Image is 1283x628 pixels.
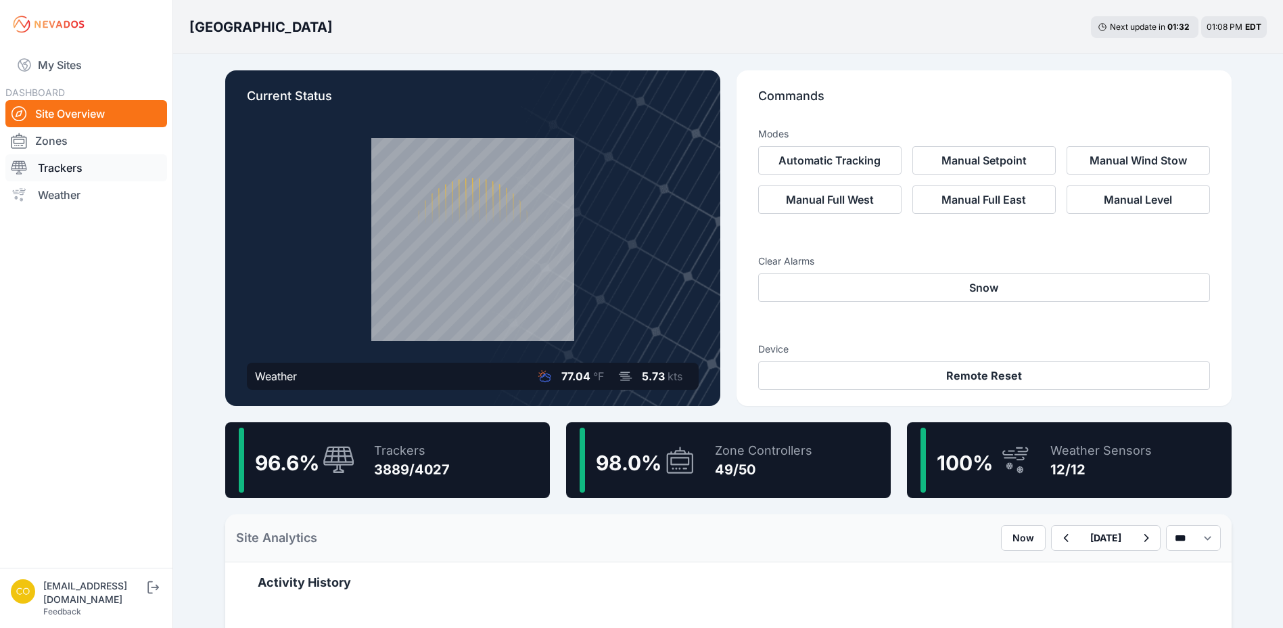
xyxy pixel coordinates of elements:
[5,127,167,154] a: Zones
[1245,22,1261,32] span: EDT
[374,460,450,479] div: 3889/4027
[43,606,81,616] a: Feedback
[912,146,1056,175] button: Manual Setpoint
[593,369,604,383] span: °F
[5,87,65,98] span: DASHBOARD
[11,579,35,604] img: controlroomoperator@invenergy.com
[255,451,319,475] span: 96.6 %
[1207,22,1242,32] span: 01:08 PM
[758,361,1210,390] button: Remote Reset
[758,342,1210,356] h3: Device
[642,369,665,383] span: 5.73
[1050,441,1152,460] div: Weather Sensors
[566,422,891,498] a: 98.0%Zone Controllers49/50
[907,422,1232,498] a: 100%Weather Sensors12/12
[1050,460,1152,479] div: 12/12
[561,369,590,383] span: 77.04
[1079,526,1132,550] button: [DATE]
[758,254,1210,268] h3: Clear Alarms
[758,146,902,175] button: Automatic Tracking
[758,273,1210,302] button: Snow
[189,9,333,45] nav: Breadcrumb
[258,573,1199,592] h2: Activity History
[11,14,87,35] img: Nevados
[668,369,682,383] span: kts
[1110,22,1165,32] span: Next update in
[374,441,450,460] div: Trackers
[255,368,297,384] div: Weather
[1067,146,1210,175] button: Manual Wind Stow
[1167,22,1192,32] div: 01 : 32
[758,185,902,214] button: Manual Full West
[715,460,812,479] div: 49/50
[225,422,550,498] a: 96.6%Trackers3889/4027
[596,451,661,475] span: 98.0 %
[1001,525,1046,551] button: Now
[189,18,333,37] h3: [GEOGRAPHIC_DATA]
[236,529,317,547] h2: Site Analytics
[247,87,699,116] p: Current Status
[43,579,145,606] div: [EMAIL_ADDRESS][DOMAIN_NAME]
[5,154,167,181] a: Trackers
[758,87,1210,116] p: Commands
[5,181,167,208] a: Weather
[758,127,789,141] h3: Modes
[937,451,993,475] span: 100 %
[715,441,812,460] div: Zone Controllers
[912,185,1056,214] button: Manual Full East
[5,100,167,127] a: Site Overview
[5,49,167,81] a: My Sites
[1067,185,1210,214] button: Manual Level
